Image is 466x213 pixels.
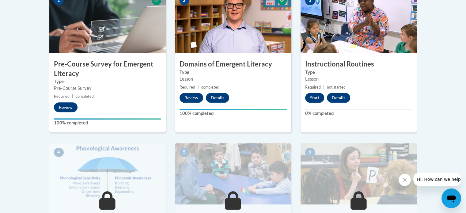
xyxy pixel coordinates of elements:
span: | [323,85,324,89]
button: Review [54,102,78,112]
h3: Instructional Routines [301,59,417,69]
button: Details [327,93,350,103]
span: Required [305,85,321,89]
button: Start [305,93,324,103]
div: Your progress [54,118,161,120]
div: Your progress [180,109,287,110]
label: Type [54,78,161,85]
h3: Pre-Course Survey for Emergent Literacy [49,59,166,78]
span: | [198,85,199,89]
img: Course Image [301,143,417,204]
span: 4 [54,148,64,157]
span: Hi. How can we help? [4,4,50,9]
iframe: Message from company [413,173,461,186]
span: completed [76,94,94,99]
button: Review [180,93,203,103]
span: 5 [180,148,189,157]
iframe: Button to launch messaging window [441,188,461,208]
h3: Domains of Emergent Literacy [175,59,291,69]
img: Course Image [175,143,291,204]
label: Type [180,69,287,76]
span: Required [180,85,195,89]
div: Lesson [305,76,412,82]
label: 100% completed [180,110,287,117]
span: 6 [305,148,315,157]
span: completed [201,85,219,89]
img: Course Image [49,143,166,204]
div: Lesson [180,76,287,82]
label: 100% completed [54,120,161,126]
div: Pre-Course Survey [54,85,161,92]
span: not started [327,85,346,89]
button: Details [206,93,229,103]
iframe: Close message [399,174,411,186]
label: Type [305,69,412,76]
span: | [72,94,73,99]
label: 0% completed [305,110,412,117]
span: Required [54,94,70,99]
